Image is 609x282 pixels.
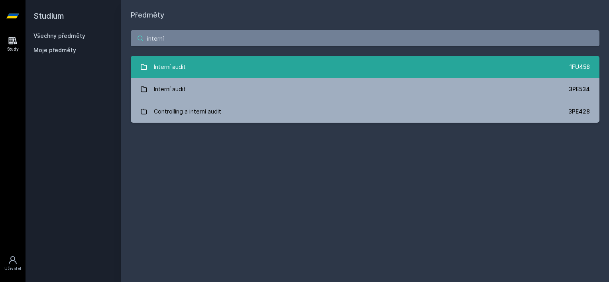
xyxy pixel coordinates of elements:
[568,108,590,116] div: 3PE428
[2,32,24,56] a: Study
[131,56,599,78] a: Interní audit 1FU458
[4,266,21,272] div: Uživatel
[154,81,186,97] div: Interní audit
[33,32,85,39] a: Všechny předměty
[131,30,599,46] input: Název nebo ident předmětu…
[131,100,599,123] a: Controlling a interní audit 3PE428
[131,78,599,100] a: Interní audit 3PE534
[570,63,590,71] div: 1FU458
[154,104,221,119] div: Controlling a interní audit
[154,59,186,75] div: Interní audit
[33,46,76,54] span: Moje předměty
[569,85,590,93] div: 3PE534
[2,251,24,276] a: Uživatel
[7,46,19,52] div: Study
[131,10,599,21] h1: Předměty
